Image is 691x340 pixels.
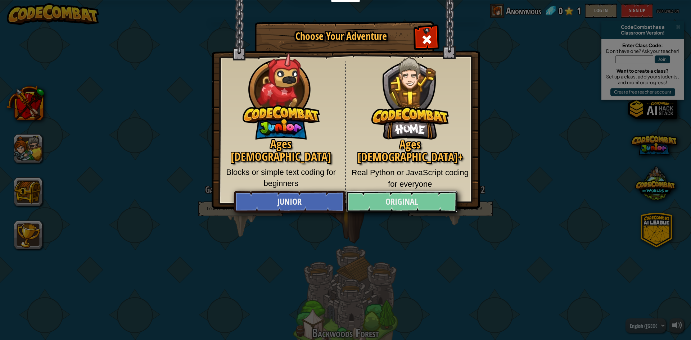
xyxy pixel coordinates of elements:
p: Real Python or JavaScript coding for everyone [351,167,469,190]
img: CodeCombat Original hero character [371,45,449,140]
a: Original [346,191,457,213]
h2: Ages [DEMOGRAPHIC_DATA] [222,138,340,163]
div: Close modal [415,27,438,50]
img: CodeCombat Junior hero character [243,48,320,140]
h1: Choose Your Adventure [267,31,415,42]
h2: Ages [DEMOGRAPHIC_DATA]+ [351,138,469,163]
a: Junior [234,191,345,213]
p: Blocks or simple text coding for beginners [222,167,340,189]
